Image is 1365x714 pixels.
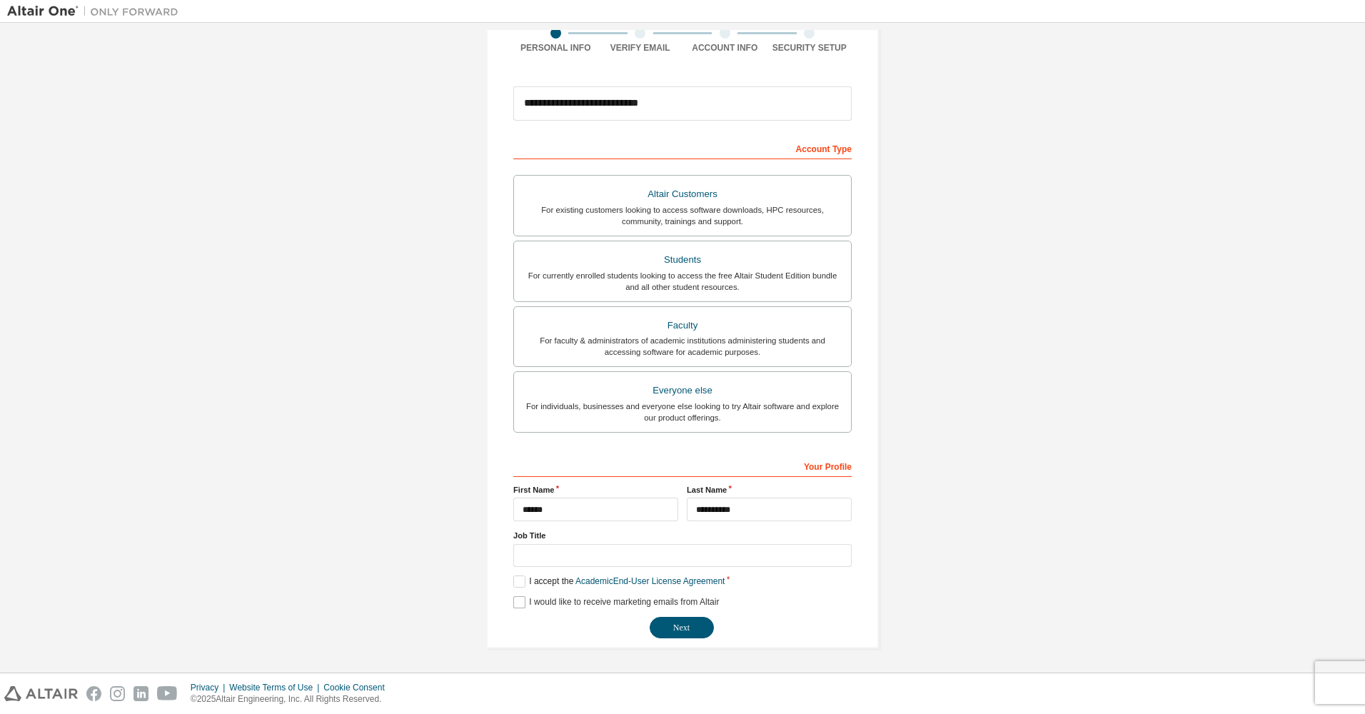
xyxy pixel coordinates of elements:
div: Security Setup [767,42,852,54]
div: Personal Info [513,42,598,54]
div: Altair Customers [523,184,842,204]
div: Website Terms of Use [229,682,323,693]
div: For currently enrolled students looking to access the free Altair Student Edition bundle and all ... [523,270,842,293]
label: I accept the [513,575,725,588]
div: For individuals, businesses and everyone else looking to try Altair software and explore our prod... [523,401,842,423]
div: For faculty & administrators of academic institutions administering students and accessing softwa... [523,335,842,358]
div: Privacy [191,682,229,693]
div: For existing customers looking to access software downloads, HPC resources, community, trainings ... [523,204,842,227]
label: I would like to receive marketing emails from Altair [513,596,719,608]
img: Altair One [7,4,186,19]
div: Faculty [523,316,842,336]
div: Account Type [513,136,852,159]
div: Cookie Consent [323,682,393,693]
img: altair_logo.svg [4,686,78,701]
div: Verify Email [598,42,683,54]
label: Last Name [687,484,852,496]
a: Academic End-User License Agreement [575,576,725,586]
img: instagram.svg [110,686,125,701]
img: linkedin.svg [134,686,148,701]
p: © 2025 Altair Engineering, Inc. All Rights Reserved. [191,693,393,705]
div: Everyone else [523,381,842,401]
img: facebook.svg [86,686,101,701]
img: youtube.svg [157,686,178,701]
button: Next [650,617,714,638]
label: First Name [513,484,678,496]
div: Students [523,250,842,270]
label: Job Title [513,530,852,541]
div: Account Info [682,42,767,54]
div: Your Profile [513,454,852,477]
